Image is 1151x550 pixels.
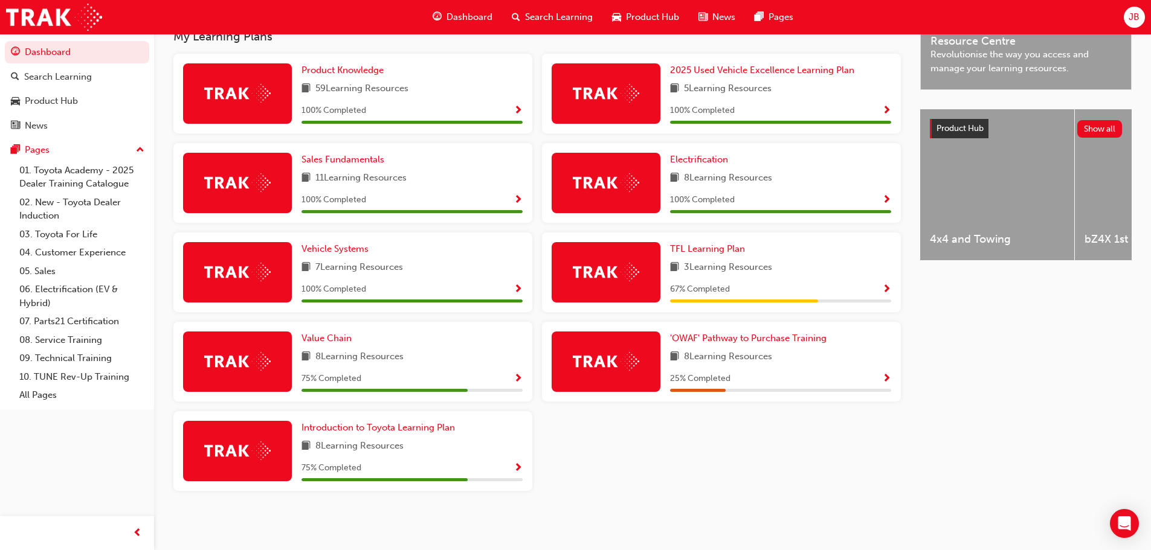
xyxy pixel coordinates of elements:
img: Trak [6,4,102,31]
a: 07. Parts21 Certification [15,312,149,331]
span: Product Knowledge [301,65,384,75]
span: 2025 Used Vehicle Excellence Learning Plan [670,65,854,75]
span: Show Progress [514,195,523,206]
a: 06. Electrification (EV & Hybrid) [15,280,149,312]
span: Show Progress [882,284,891,295]
a: All Pages [15,386,149,405]
a: news-iconNews [689,5,745,30]
span: Dashboard [447,10,492,24]
span: news-icon [11,121,20,132]
img: Trak [204,263,271,281]
span: Revolutionise the way you access and manage your learning resources. [930,48,1121,75]
span: book-icon [301,171,311,186]
span: 'OWAF' Pathway to Purchase Training [670,333,827,344]
span: book-icon [301,260,311,275]
span: book-icon [670,350,679,365]
button: Show Progress [882,103,891,118]
span: 25 % Completed [670,372,730,386]
a: guage-iconDashboard [423,5,502,30]
button: Show Progress [514,193,523,208]
img: Trak [573,263,639,281]
button: JB [1124,7,1145,28]
a: search-iconSearch Learning [502,5,602,30]
span: book-icon [301,350,311,365]
span: 11 Learning Resources [315,171,407,186]
span: 100 % Completed [301,193,366,207]
span: 75 % Completed [301,372,361,386]
a: Vehicle Systems [301,242,373,256]
button: Show Progress [514,103,523,118]
span: Show Progress [882,374,891,385]
span: search-icon [512,10,520,25]
span: 7 Learning Resources [315,260,403,275]
span: 100 % Completed [301,104,366,118]
a: Product Knowledge [301,63,389,77]
span: 5 Learning Resources [684,82,772,97]
a: 08. Service Training [15,331,149,350]
span: 59 Learning Resources [315,82,408,97]
span: Introduction to Toyota Learning Plan [301,422,455,433]
span: Show Progress [514,284,523,295]
span: Sales Fundamentals [301,154,384,165]
button: Show Progress [882,371,891,386]
button: Show all [1077,120,1123,138]
button: Show Progress [882,193,891,208]
a: Product Hub [5,90,149,112]
a: TFL Learning Plan [670,242,750,256]
a: Introduction to Toyota Learning Plan [301,421,460,435]
button: Show Progress [514,282,523,297]
img: Trak [204,352,271,371]
a: 01. Toyota Academy - 2025 Dealer Training Catalogue [15,161,149,193]
span: guage-icon [11,47,20,58]
button: Pages [5,139,149,161]
span: book-icon [670,82,679,97]
span: book-icon [670,260,679,275]
div: Pages [25,143,50,157]
a: 4x4 and Towing [920,109,1074,260]
span: 100 % Completed [670,193,735,207]
div: News [25,119,48,133]
span: Welcome to your new Training Resource Centre [930,21,1121,48]
span: 4x4 and Towing [930,232,1065,246]
span: Value Chain [301,333,352,344]
span: 8 Learning Resources [315,350,404,365]
span: pages-icon [11,145,20,156]
span: car-icon [11,96,20,107]
a: pages-iconPages [745,5,803,30]
img: Trak [573,352,639,371]
span: Show Progress [514,374,523,385]
a: 03. Toyota For Life [15,225,149,244]
span: book-icon [670,171,679,186]
a: 'OWAF' Pathway to Purchase Training [670,331,831,345]
span: 100 % Completed [301,283,366,296]
a: News [5,115,149,137]
button: DashboardSearch LearningProduct HubNews [5,39,149,139]
span: search-icon [11,72,19,83]
span: Show Progress [514,106,523,117]
span: Show Progress [882,106,891,117]
a: Search Learning [5,66,149,88]
img: Trak [204,84,271,103]
button: Show Progress [514,461,523,476]
span: Pages [769,10,793,24]
span: 67 % Completed [670,283,730,296]
span: book-icon [301,82,311,97]
span: 8 Learning Resources [684,171,772,186]
a: Dashboard [5,41,149,63]
span: book-icon [301,439,311,454]
span: 8 Learning Resources [684,350,772,365]
span: Electrification [670,154,728,165]
a: 02. New - Toyota Dealer Induction [15,193,149,225]
span: Vehicle Systems [301,243,369,254]
a: car-iconProduct Hub [602,5,689,30]
a: Value Chain [301,331,356,345]
img: Trak [204,441,271,460]
span: JB [1129,10,1140,24]
a: 09. Technical Training [15,349,149,368]
span: 75 % Completed [301,461,361,475]
a: 2025 Used Vehicle Excellence Learning Plan [670,63,859,77]
span: 3 Learning Resources [684,260,772,275]
a: 10. TUNE Rev-Up Training [15,368,149,386]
